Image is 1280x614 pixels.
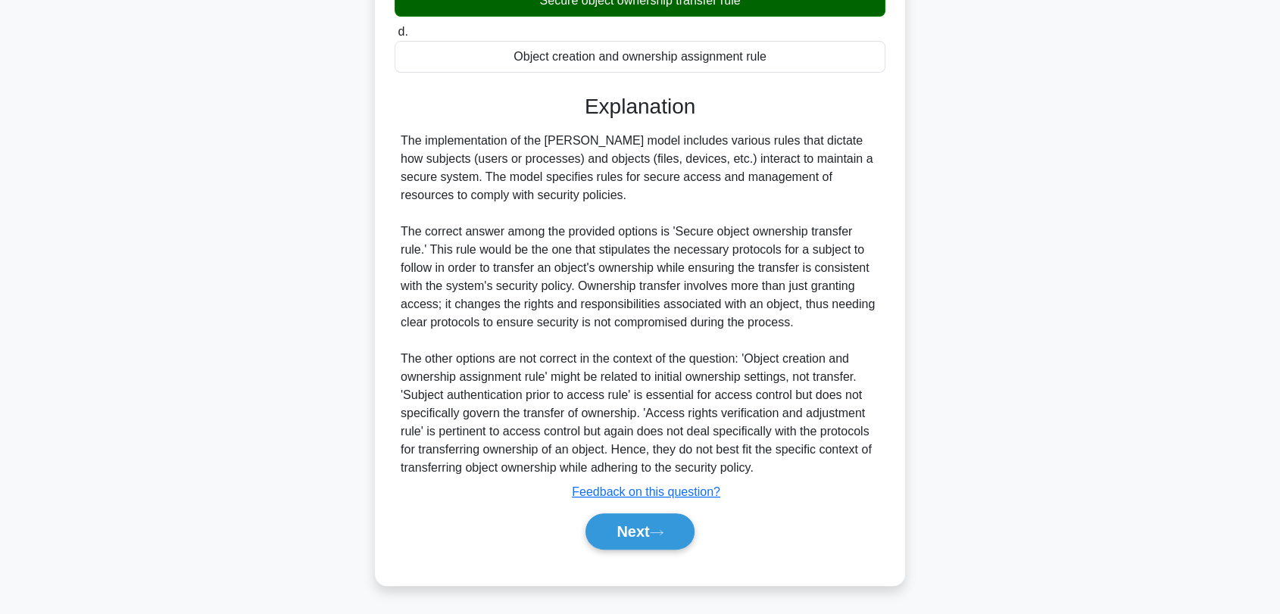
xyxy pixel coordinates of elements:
div: The implementation of the [PERSON_NAME] model includes various rules that dictate how subjects (u... [401,132,879,477]
h3: Explanation [404,94,876,120]
button: Next [585,513,694,550]
div: Object creation and ownership assignment rule [395,41,885,73]
a: Feedback on this question? [572,485,720,498]
span: d. [398,25,407,38]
